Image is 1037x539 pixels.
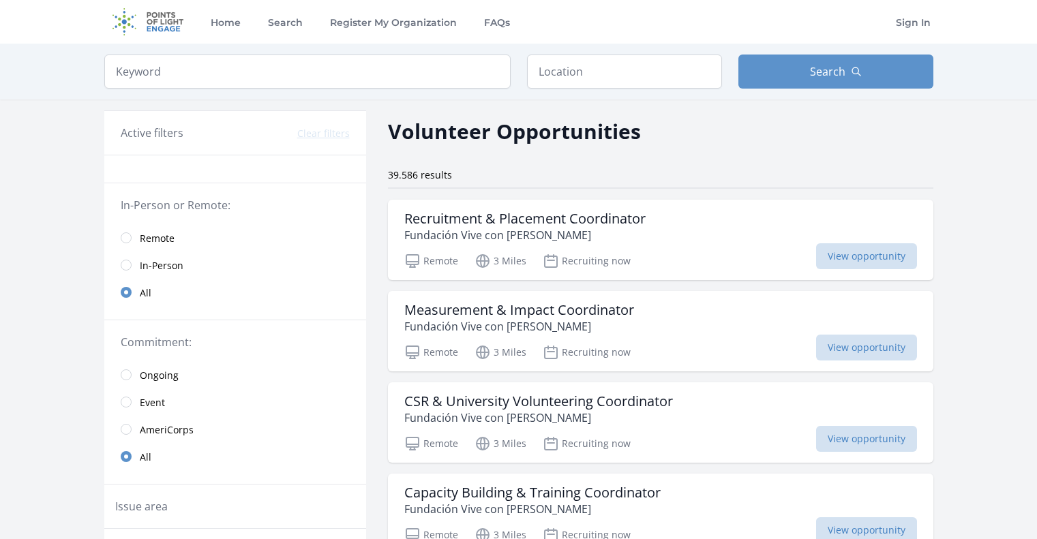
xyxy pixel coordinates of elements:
a: Remote [104,224,366,251]
p: Remote [404,253,458,269]
p: Remote [404,435,458,452]
span: Event [140,396,165,410]
p: 3 Miles [475,344,526,360]
span: Search [810,63,845,80]
p: 3 Miles [475,253,526,269]
h3: CSR & University Volunteering Coordinator [404,393,673,410]
h3: Active filters [121,125,183,141]
a: All [104,443,366,470]
span: View opportunity [816,243,917,269]
span: Ongoing [140,369,179,382]
span: All [140,450,151,464]
h2: Volunteer Opportunities [388,116,641,147]
h3: Capacity Building & Training Coordinator [404,484,661,501]
p: Recruiting now [543,344,631,360]
p: Fundación Vive con [PERSON_NAME] [404,410,673,426]
button: Search [738,55,933,89]
h3: Recruitment & Placement Coordinator [404,211,646,227]
a: AmeriCorps [104,416,366,443]
p: 3 Miles [475,435,526,452]
a: CSR & University Volunteering Coordinator Fundación Vive con [PERSON_NAME] Remote 3 Miles Recruit... [388,382,933,463]
p: Fundación Vive con [PERSON_NAME] [404,501,661,517]
legend: In-Person or Remote: [121,197,350,213]
legend: Commitment: [121,334,350,350]
a: Ongoing [104,361,366,388]
p: Remote [404,344,458,360]
span: Remote [140,232,175,245]
h3: Measurement & Impact Coordinator [404,302,634,318]
a: In-Person [104,251,366,279]
span: 39.586 results [388,168,452,181]
span: View opportunity [816,426,917,452]
span: AmeriCorps [140,423,194,437]
input: Location [527,55,722,89]
span: All [140,286,151,300]
button: Clear filters [297,127,350,140]
p: Fundación Vive con [PERSON_NAME] [404,227,646,243]
input: Keyword [104,55,511,89]
p: Recruiting now [543,435,631,452]
a: All [104,279,366,306]
span: View opportunity [816,335,917,360]
legend: Issue area [115,498,168,514]
span: In-Person [140,259,183,273]
p: Recruiting now [543,253,631,269]
p: Fundación Vive con [PERSON_NAME] [404,318,634,335]
a: Measurement & Impact Coordinator Fundación Vive con [PERSON_NAME] Remote 3 Miles Recruiting now V... [388,291,933,371]
a: Event [104,388,366,416]
a: Recruitment & Placement Coordinator Fundación Vive con [PERSON_NAME] Remote 3 Miles Recruiting no... [388,200,933,280]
